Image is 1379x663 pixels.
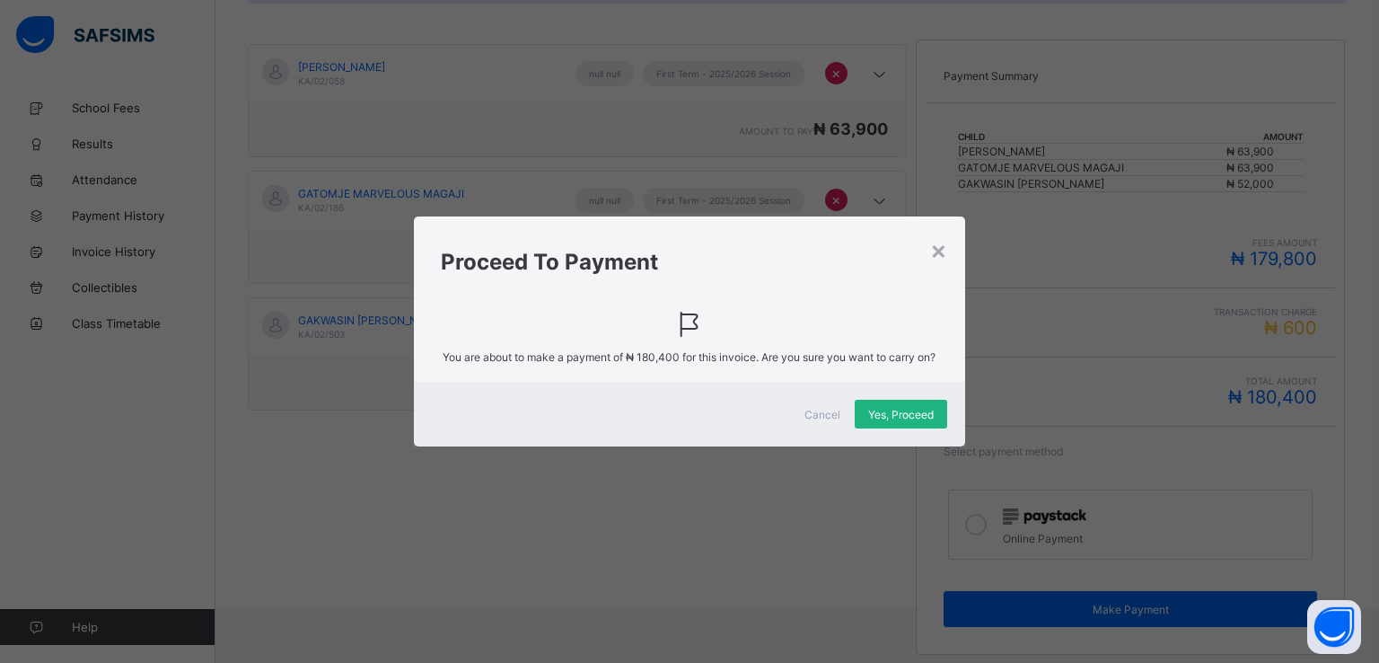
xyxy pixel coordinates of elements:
[804,408,840,421] span: Cancel
[868,408,934,421] span: Yes, Proceed
[1307,600,1361,654] button: Open asap
[441,350,938,364] span: You are about to make a payment of for this invoice. Are you sure you want to carry on?
[441,249,938,275] h1: Proceed To Payment
[930,234,947,265] div: ×
[626,350,680,364] span: ₦ 180,400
